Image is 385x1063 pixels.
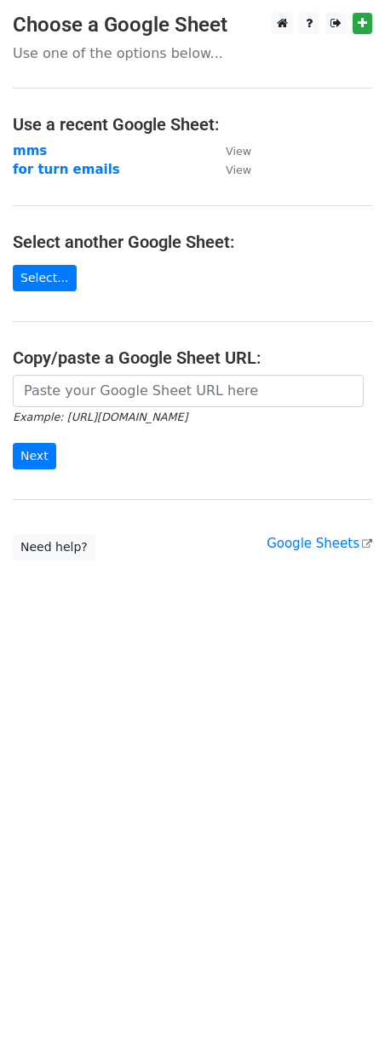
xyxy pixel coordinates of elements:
input: Next [13,443,56,469]
a: Select... [13,265,77,291]
small: Example: [URL][DOMAIN_NAME] [13,411,187,423]
a: Need help? [13,534,95,560]
h3: Choose a Google Sheet [13,13,372,37]
input: Paste your Google Sheet URL here [13,375,364,407]
small: View [226,164,251,176]
a: mms [13,143,47,158]
a: Google Sheets [267,536,372,551]
p: Use one of the options below... [13,44,372,62]
small: View [226,145,251,158]
a: View [209,143,251,158]
h4: Select another Google Sheet: [13,232,372,252]
h4: Use a recent Google Sheet: [13,114,372,135]
a: for turn emails [13,162,120,177]
h4: Copy/paste a Google Sheet URL: [13,348,372,368]
a: View [209,162,251,177]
